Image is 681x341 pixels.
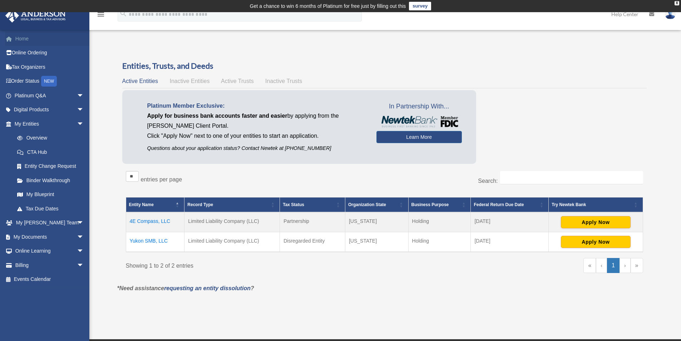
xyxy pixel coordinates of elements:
[77,103,91,117] span: arrow_drop_down
[147,144,366,153] p: Questions about your application status? Contact Newtek at [PHONE_NUMBER]
[471,212,549,232] td: [DATE]
[596,258,607,273] a: Previous
[561,216,631,228] button: Apply Now
[474,202,524,207] span: Federal Return Due Date
[126,232,184,252] td: Yukon SMB, LLC
[169,78,209,84] span: Inactive Entities
[184,232,280,252] td: Limited Liability Company (LLC)
[5,230,95,244] a: My Documentsarrow_drop_down
[620,258,631,273] a: Next
[5,88,95,103] a: Platinum Q&Aarrow_drop_down
[126,198,184,213] th: Entity Name: Activate to invert sorting
[184,198,280,213] th: Record Type: Activate to sort
[5,117,91,131] a: My Entitiesarrow_drop_down
[409,2,431,10] a: survey
[41,76,57,87] div: NEW
[280,232,345,252] td: Disregarded Entity
[77,88,91,103] span: arrow_drop_down
[10,159,91,174] a: Entity Change Request
[77,258,91,273] span: arrow_drop_down
[97,13,105,19] a: menu
[10,187,91,202] a: My Blueprint
[376,101,462,112] span: In Partnership With...
[129,202,154,207] span: Entity Name
[147,111,366,131] p: by applying from the [PERSON_NAME] Client Portal.
[380,116,458,127] img: NewtekBankLogoSM.png
[561,236,631,248] button: Apply Now
[119,10,127,18] i: search
[665,9,676,19] img: User Pic
[280,212,345,232] td: Partnership
[10,131,88,145] a: Overview
[552,200,632,209] div: Try Newtek Bank
[345,198,408,213] th: Organization State: Activate to sort
[122,78,158,84] span: Active Entities
[10,145,91,159] a: CTA Hub
[117,285,254,291] em: *Need assistance ?
[5,272,95,287] a: Events Calendar
[408,232,471,252] td: Holding
[280,198,345,213] th: Tax Status: Activate to sort
[345,232,408,252] td: [US_STATE]
[5,103,95,117] a: Digital Productsarrow_drop_down
[10,173,91,187] a: Binder Walkthrough
[184,212,280,232] td: Limited Liability Company (LLC)
[147,131,366,141] p: Click "Apply Now" next to one of your entities to start an application.
[77,117,91,131] span: arrow_drop_down
[408,198,471,213] th: Business Purpose: Activate to sort
[5,74,95,89] a: Order StatusNEW
[411,202,449,207] span: Business Purpose
[607,258,620,273] a: 1
[5,216,95,230] a: My [PERSON_NAME] Teamarrow_drop_down
[77,244,91,259] span: arrow_drop_down
[250,2,406,10] div: Get a chance to win 6 months of Platinum for free just by filling out this
[549,198,643,213] th: Try Newtek Bank : Activate to sort
[5,31,95,46] a: Home
[126,212,184,232] td: 4E Compass, LLC
[471,198,549,213] th: Federal Return Due Date: Activate to sort
[77,216,91,230] span: arrow_drop_down
[5,46,95,60] a: Online Ordering
[147,113,287,119] span: Apply for business bank accounts faster and easier
[221,78,254,84] span: Active Trusts
[147,101,366,111] p: Platinum Member Exclusive:
[77,230,91,244] span: arrow_drop_down
[10,201,91,216] a: Tax Due Dates
[164,285,251,291] a: requesting an entity dissolution
[141,176,182,182] label: entries per page
[345,212,408,232] td: [US_STATE]
[631,258,643,273] a: Last
[5,244,95,258] a: Online Learningarrow_drop_down
[126,258,379,271] div: Showing 1 to 2 of 2 entries
[376,131,462,143] a: Learn More
[187,202,213,207] span: Record Type
[471,232,549,252] td: [DATE]
[348,202,386,207] span: Organization State
[3,9,68,23] img: Anderson Advisors Platinum Portal
[97,10,105,19] i: menu
[583,258,596,273] a: First
[408,212,471,232] td: Holding
[283,202,304,207] span: Tax Status
[5,258,95,272] a: Billingarrow_drop_down
[5,60,95,74] a: Tax Organizers
[675,1,679,5] div: close
[122,60,647,72] h3: Entities, Trusts, and Deeds
[478,178,498,184] label: Search:
[265,78,302,84] span: Inactive Trusts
